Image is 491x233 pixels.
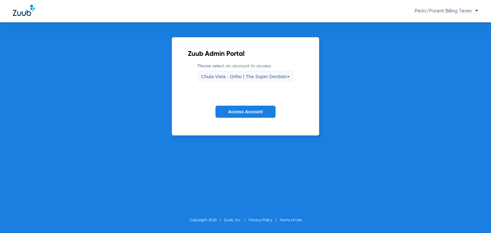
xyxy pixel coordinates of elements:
li: Zuub, Inc. [224,217,249,223]
a: Privacy Policy [249,218,272,222]
label: Please select an account to access [198,63,293,82]
img: Zuub Logo [13,5,35,16]
span: Access Account [228,109,263,114]
span: Pedo/Parent Billing Team [415,9,478,13]
span: Chula Vista - Ortho | The Super Dentists [201,74,287,79]
a: Terms of Use [280,218,302,222]
h2: Zuub Admin Portal [188,51,303,57]
button: Access Account [215,106,276,118]
li: Copyright 2025 [190,217,224,223]
iframe: Chat Widget [459,202,491,233]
